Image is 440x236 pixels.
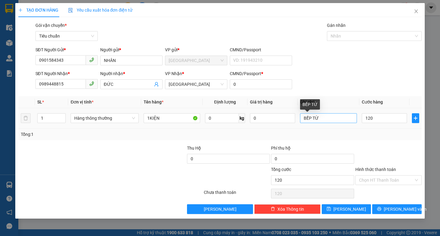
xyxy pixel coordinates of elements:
[372,204,421,214] button: printer[PERSON_NAME] và In
[100,70,163,77] div: Người nhận
[68,8,73,13] img: icon
[18,8,58,13] span: TẠO ĐƠN HÀNG
[203,189,271,200] div: Chưa thanh toán
[214,100,236,104] span: Định lượng
[412,113,419,123] button: plus
[327,207,331,212] span: save
[362,100,383,104] span: Cước hàng
[333,206,366,212] span: [PERSON_NAME]
[254,204,321,214] button: deleteXóa Thông tin
[39,31,94,41] span: Tiêu chuẩn
[35,23,67,28] span: Gói vận chuyển
[322,204,371,214] button: save[PERSON_NAME]
[5,5,67,19] div: [GEOGRAPHIC_DATA]
[169,80,224,89] span: Tuy Hòa
[71,100,94,104] span: Đơn vị tính
[239,113,245,123] span: kg
[71,5,86,12] span: Nhận:
[5,19,67,26] div: QUỲNH
[412,116,419,121] span: plus
[100,46,163,53] div: Người gửi
[169,56,224,65] span: Đà Nẵng
[230,46,292,53] div: CMND/Passport
[165,46,227,53] div: VP gửi
[35,70,98,77] div: SĐT Người Nhận
[21,131,170,138] div: Tổng: 1
[35,46,98,53] div: SĐT Người Gửi
[144,113,200,123] input: VD: Bàn, Ghế
[250,113,295,123] input: 0
[89,57,94,62] span: phone
[165,71,182,76] span: VP Nhận
[355,167,396,172] label: Hình thức thanh toán
[68,8,133,13] span: Yêu cầu xuất hóa đơn điện tử
[300,99,320,110] div: BẾP TỪ
[277,206,304,212] span: Xóa Thông tin
[71,5,134,19] div: [GEOGRAPHIC_DATA]
[204,206,237,212] span: [PERSON_NAME]
[89,81,94,86] span: phone
[5,26,67,35] div: 0914079333
[298,96,359,108] th: Ghi chú
[300,113,357,123] input: Ghi Chú
[384,206,427,212] span: [PERSON_NAME] và In
[414,9,419,14] span: close
[71,19,134,26] div: TÂN
[5,5,15,12] span: Gửi:
[377,207,381,212] span: printer
[271,145,354,154] div: Phí thu hộ
[230,70,292,77] div: CMND/Passport
[271,207,275,212] span: delete
[408,3,425,20] button: Close
[154,82,159,87] span: user-add
[250,100,273,104] span: Giá trị hàng
[271,167,291,172] span: Tổng cước
[37,100,42,104] span: SL
[144,100,163,104] span: Tên hàng
[18,8,23,12] span: plus
[71,26,134,35] div: 0911360535
[187,204,253,214] button: [PERSON_NAME]
[74,114,135,123] span: Hàng thông thường
[71,35,134,42] div: 0
[327,23,346,28] label: Gán nhãn
[187,146,201,151] span: Thu Hộ
[21,113,31,123] button: delete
